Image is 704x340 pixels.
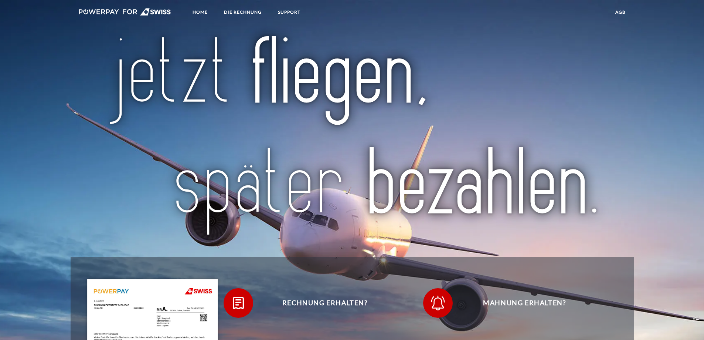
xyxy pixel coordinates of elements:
img: logo-swiss-white.svg [79,8,171,16]
a: SUPPORT [272,6,307,19]
a: agb [609,6,632,19]
img: title-swiss_de.svg [104,34,600,239]
button: Mahnung erhalten? [423,288,615,318]
img: qb_bell.svg [429,294,447,312]
a: Home [186,6,214,19]
a: DIE RECHNUNG [218,6,268,19]
span: Rechnung erhalten? [234,288,415,318]
span: Mahnung erhalten? [434,288,615,318]
img: qb_bill.svg [229,294,248,312]
button: Rechnung erhalten? [224,288,416,318]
